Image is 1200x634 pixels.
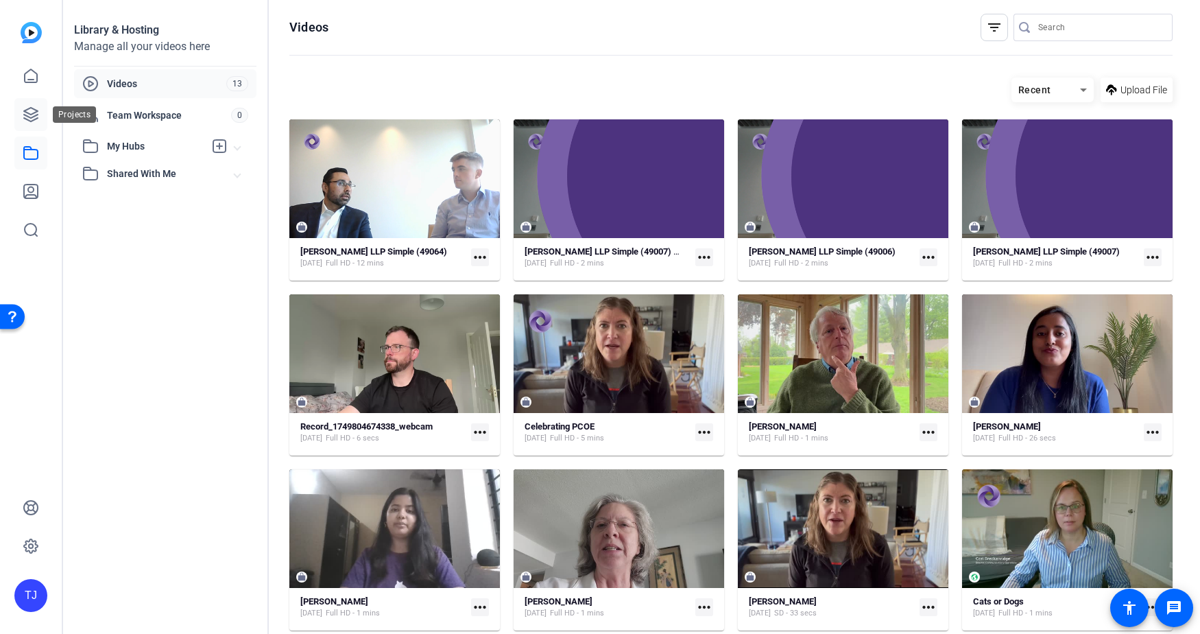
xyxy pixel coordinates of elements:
[74,132,256,160] mat-expansion-panel-header: My Hubs
[749,246,896,257] strong: [PERSON_NAME] LLP Simple (49006)
[300,608,322,619] span: [DATE]
[231,108,248,123] span: 0
[525,421,690,444] a: Celebrating PCOE[DATE]Full HD - 5 mins
[774,608,817,619] span: SD - 33 secs
[1166,600,1182,616] mat-icon: message
[774,433,828,444] span: Full HD - 1 mins
[300,246,447,257] strong: [PERSON_NAME] LLP Simple (49064)
[300,246,466,269] a: [PERSON_NAME] LLP Simple (49064)[DATE]Full HD - 12 mins
[525,246,690,269] a: [PERSON_NAME] LLP Simple (49007) - Copy[DATE]Full HD - 2 mins
[14,579,47,612] div: TJ
[53,106,96,123] div: Projects
[1144,423,1162,441] mat-icon: more_horiz
[525,433,547,444] span: [DATE]
[973,596,1024,607] strong: Cats or Dogs
[1121,600,1138,616] mat-icon: accessibility
[920,423,937,441] mat-icon: more_horiz
[74,38,256,55] div: Manage all your videos here
[695,423,713,441] mat-icon: more_horiz
[973,596,1138,619] a: Cats or Dogs[DATE]Full HD - 1 mins
[1120,83,1167,97] span: Upload File
[107,139,204,154] span: My Hubs
[749,421,914,444] a: [PERSON_NAME][DATE]Full HD - 1 mins
[973,421,1041,432] strong: [PERSON_NAME]
[998,608,1053,619] span: Full HD - 1 mins
[749,596,914,619] a: [PERSON_NAME][DATE]SD - 33 secs
[471,598,489,616] mat-icon: more_horiz
[471,248,489,266] mat-icon: more_horiz
[550,608,604,619] span: Full HD - 1 mins
[300,596,368,607] strong: [PERSON_NAME]
[1038,19,1162,36] input: Search
[920,598,937,616] mat-icon: more_horiz
[749,421,817,432] strong: [PERSON_NAME]
[1144,248,1162,266] mat-icon: more_horiz
[300,596,466,619] a: [PERSON_NAME][DATE]Full HD - 1 mins
[998,258,1053,269] span: Full HD - 2 mins
[774,258,828,269] span: Full HD - 2 mins
[973,258,995,269] span: [DATE]
[471,423,489,441] mat-icon: more_horiz
[749,258,771,269] span: [DATE]
[74,22,256,38] div: Library & Hosting
[973,608,995,619] span: [DATE]
[326,433,379,444] span: Full HD - 6 secs
[998,433,1056,444] span: Full HD - 26 secs
[300,421,466,444] a: Record_1749804674338_webcam[DATE]Full HD - 6 secs
[300,258,322,269] span: [DATE]
[1144,598,1162,616] mat-icon: more_horiz
[525,608,547,619] span: [DATE]
[695,598,713,616] mat-icon: more_horiz
[525,258,547,269] span: [DATE]
[1101,78,1173,102] button: Upload File
[973,246,1120,257] strong: [PERSON_NAME] LLP Simple (49007)
[973,433,995,444] span: [DATE]
[107,167,235,181] span: Shared With Me
[973,421,1138,444] a: [PERSON_NAME][DATE]Full HD - 26 secs
[749,596,817,607] strong: [PERSON_NAME]
[300,433,322,444] span: [DATE]
[973,246,1138,269] a: [PERSON_NAME] LLP Simple (49007)[DATE]Full HD - 2 mins
[550,433,604,444] span: Full HD - 5 mins
[749,246,914,269] a: [PERSON_NAME] LLP Simple (49006)[DATE]Full HD - 2 mins
[525,421,595,432] strong: Celebrating PCOE
[986,19,1003,36] mat-icon: filter_list
[920,248,937,266] mat-icon: more_horiz
[300,421,433,432] strong: Record_1749804674338_webcam
[1018,84,1051,95] span: Recent
[749,433,771,444] span: [DATE]
[226,76,248,91] span: 13
[107,77,226,91] span: Videos
[21,22,42,43] img: blue-gradient.svg
[74,160,256,187] mat-expansion-panel-header: Shared With Me
[289,19,328,36] h1: Videos
[326,608,380,619] span: Full HD - 1 mins
[695,248,713,266] mat-icon: more_horiz
[326,258,384,269] span: Full HD - 12 mins
[107,108,231,122] span: Team Workspace
[749,608,771,619] span: [DATE]
[525,596,592,607] strong: [PERSON_NAME]
[550,258,604,269] span: Full HD - 2 mins
[525,246,699,257] strong: [PERSON_NAME] LLP Simple (49007) - Copy
[525,596,690,619] a: [PERSON_NAME][DATE]Full HD - 1 mins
